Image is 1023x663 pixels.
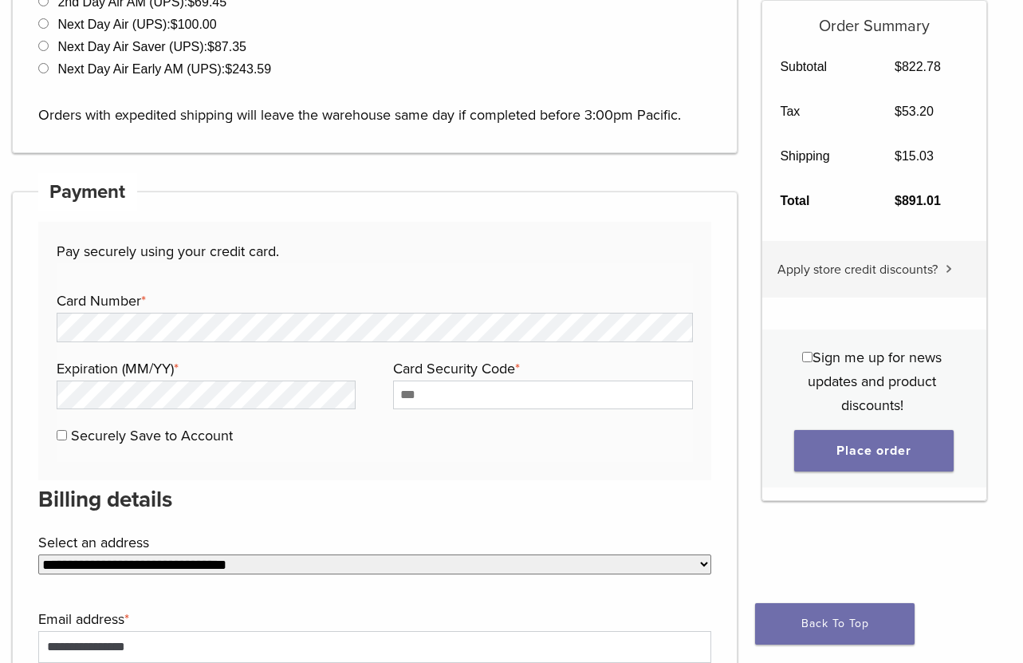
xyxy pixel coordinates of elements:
span: Apply store credit discounts? [777,262,938,278]
p: Orders with expedited shipping will leave the warehouse same day if completed before 3:00pm Pacific. [38,79,711,127]
bdi: 15.03 [895,149,934,163]
label: Card Security Code [393,357,689,381]
p: Pay securely using your credit card. [57,239,693,263]
span: $ [225,62,232,76]
span: $ [207,40,214,53]
span: $ [895,149,902,163]
button: Place order [794,430,954,472]
label: Next Day Air Saver (UPS): [57,40,246,53]
label: Card Number [57,289,689,313]
h3: Billing details [38,480,711,519]
bdi: 87.35 [207,40,246,53]
span: $ [895,105,902,118]
h4: Payment [38,173,137,211]
a: Back To Top [755,603,915,645]
span: $ [895,194,902,207]
span: $ [171,18,178,31]
th: Shipping [762,134,877,179]
bdi: 891.01 [895,194,941,207]
label: Expiration (MM/YY) [57,357,352,381]
span: $ [895,60,902,73]
bdi: 53.20 [895,105,934,118]
input: Sign me up for news updates and product discounts! [802,352,812,362]
label: Securely Save to Account [71,427,233,444]
h5: Order Summary [762,1,986,36]
label: Select an address [38,531,707,554]
label: Next Day Air Early AM (UPS): [57,62,271,76]
th: Subtotal [762,45,877,89]
label: Next Day Air (UPS): [57,18,216,31]
label: Email address [38,607,707,631]
th: Total [762,179,877,223]
fieldset: Payment Info [57,263,693,462]
bdi: 243.59 [225,62,271,76]
th: Tax [762,89,877,134]
span: Sign me up for news updates and product discounts! [808,349,942,414]
img: caret.svg [946,265,952,273]
bdi: 100.00 [171,18,217,31]
bdi: 822.78 [895,60,941,73]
